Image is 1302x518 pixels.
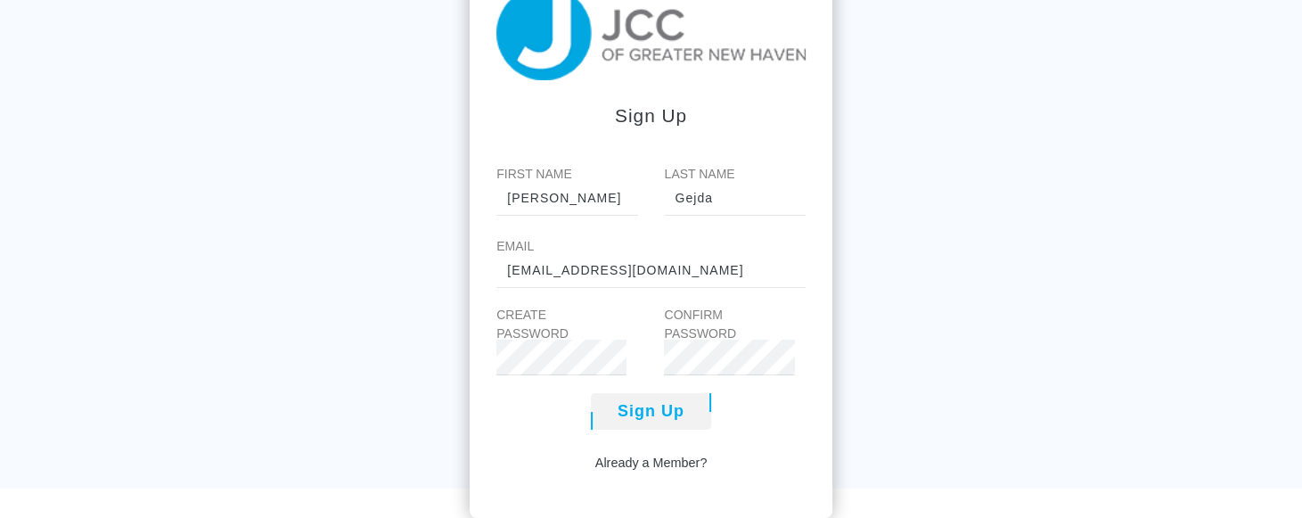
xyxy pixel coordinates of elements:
label: Create Password [496,306,610,343]
div: Sign up [496,102,806,129]
button: Sign Up [591,393,711,430]
label: Confirm Password [664,306,777,343]
input: johnny@email.com [496,252,806,288]
label: Last Name [665,165,806,184]
input: Smith [665,180,806,216]
label: First Name [496,165,637,184]
label: Email [496,237,806,256]
input: John [496,180,637,216]
a: Already a Member? [595,454,708,473]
